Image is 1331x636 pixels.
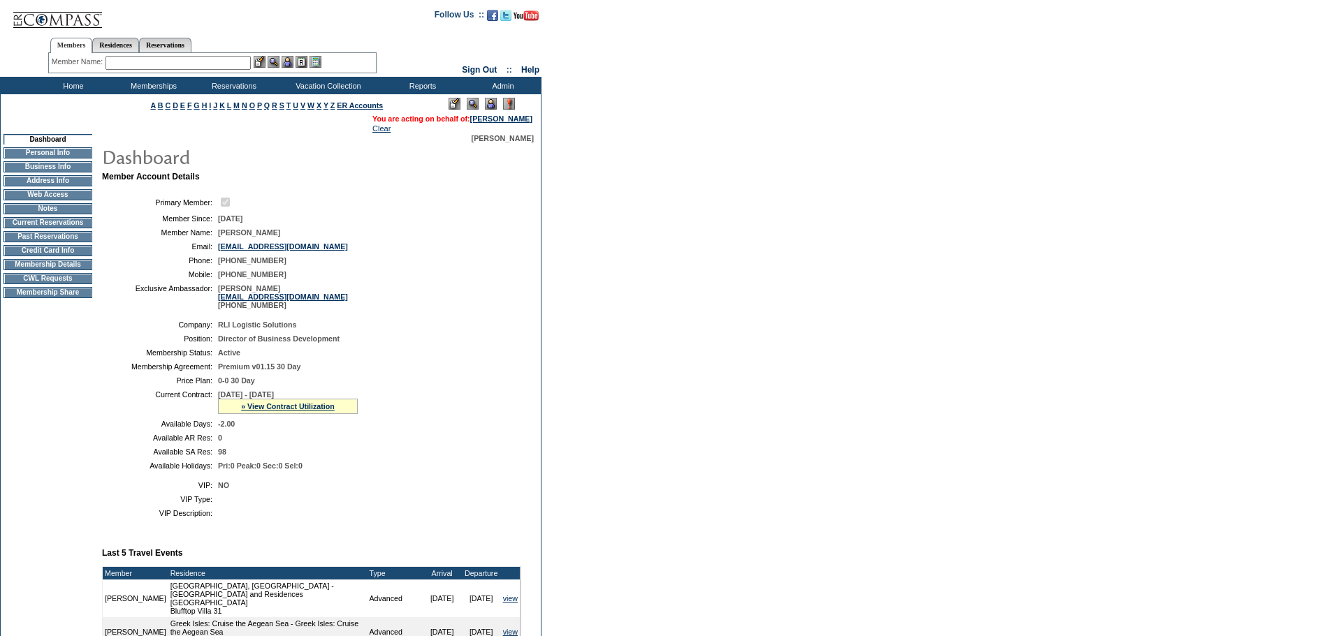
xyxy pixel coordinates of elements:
td: Advanced [368,579,423,617]
span: [DATE] - [DATE] [218,390,274,399]
a: S [279,101,284,110]
img: Subscribe to our YouTube Channel [514,10,539,21]
td: Personal Info [3,147,92,158]
a: F [187,101,192,110]
a: Follow us on Twitter [500,14,511,22]
span: [PERSON_NAME] [218,228,280,237]
a: W [307,101,314,110]
td: Available AR Res: [108,434,212,442]
img: pgTtlDashboard.gif [101,142,381,170]
td: Membership Status: [108,348,212,357]
img: View [268,56,279,68]
a: A [151,101,156,110]
a: U [293,101,298,110]
a: Subscribe to our YouTube Channel [514,14,539,22]
td: Admin [461,77,541,94]
td: Reports [381,77,461,94]
td: Current Reservations [3,217,92,228]
td: Memberships [112,77,192,94]
a: Y [323,101,328,110]
a: Residences [92,38,139,52]
td: Notes [3,203,92,214]
span: [PERSON_NAME] [PHONE_NUMBER] [218,284,348,309]
td: Company: [108,320,212,329]
a: Help [521,65,539,75]
td: Mobile: [108,270,212,279]
a: V [300,101,305,110]
a: view [503,594,518,602]
td: Member [103,567,168,579]
td: Reservations [192,77,272,94]
span: 0-0 30 Day [218,376,255,385]
td: Business Info [3,161,92,172]
a: [PERSON_NAME] [470,114,532,123]
td: Departure [462,567,501,579]
span: 0 [218,434,222,442]
a: ER Accounts [337,101,383,110]
span: Pri:0 Peak:0 Sec:0 Sel:0 [218,461,303,470]
img: Become our fan on Facebook [487,10,498,21]
img: Follow us on Twitter [500,10,511,21]
a: R [272,101,277,110]
a: Members [50,38,93,53]
span: [DATE] [218,214,242,223]
a: O [249,101,255,110]
a: Z [330,101,335,110]
a: view [503,628,518,636]
td: Available Days: [108,420,212,428]
td: Membership Share [3,287,92,298]
img: View Mode [467,98,479,110]
td: Residence [168,567,368,579]
td: Dashboard [3,134,92,145]
span: Active [218,348,240,357]
span: 98 [218,448,226,456]
td: Exclusive Ambassador: [108,284,212,309]
td: Vacation Collection [272,77,381,94]
td: Phone: [108,256,212,265]
img: b_calculator.gif [310,56,321,68]
td: [PERSON_NAME] [103,579,168,617]
a: T [286,101,291,110]
a: K [219,101,225,110]
a: C [165,101,170,110]
a: M [233,101,240,110]
a: N [242,101,247,110]
td: Credit Card Info [3,245,92,256]
span: [PHONE_NUMBER] [218,256,286,265]
td: Type [368,567,423,579]
td: Available Holidays: [108,461,212,470]
td: Membership Agreement: [108,362,212,371]
a: I [209,101,211,110]
a: P [257,101,262,110]
a: L [227,101,231,110]
a: Sign Out [462,65,497,75]
span: -2.00 [218,420,235,428]
td: VIP Type: [108,495,212,503]
a: [EMAIL_ADDRESS][DOMAIN_NAME] [218,242,348,251]
td: Arrival [423,567,462,579]
span: You are acting on behalf of: [372,114,532,123]
img: b_edit.gif [254,56,266,68]
img: Impersonate [282,56,293,68]
a: G [194,101,199,110]
a: J [213,101,217,110]
td: Past Reservations [3,231,92,242]
span: NO [218,481,229,489]
a: [EMAIL_ADDRESS][DOMAIN_NAME] [218,293,348,301]
td: Member Name: [108,228,212,237]
b: Last 5 Travel Events [102,548,182,558]
img: Reservations [296,56,307,68]
td: Email: [108,242,212,251]
span: Director of Business Development [218,334,340,343]
a: » View Contract Utilization [241,402,335,411]
td: Price Plan: [108,376,212,385]
td: Member Since: [108,214,212,223]
td: Primary Member: [108,195,212,209]
td: Membership Details [3,259,92,270]
span: [PERSON_NAME] [472,134,534,142]
a: Q [264,101,270,110]
a: Reservations [139,38,191,52]
td: Web Access [3,189,92,200]
a: D [173,101,178,110]
img: Impersonate [485,98,497,110]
